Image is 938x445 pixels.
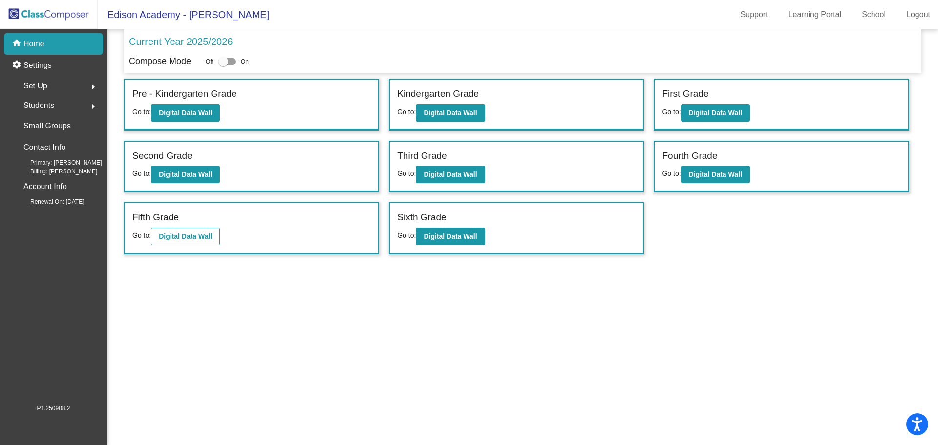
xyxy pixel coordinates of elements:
span: Go to: [397,232,416,239]
p: Contact Info [23,141,65,154]
span: Go to: [662,108,681,116]
p: Compose Mode [129,55,191,68]
label: Fourth Grade [662,149,717,163]
b: Digital Data Wall [159,233,212,240]
mat-icon: home [12,38,23,50]
label: Pre - Kindergarten Grade [132,87,236,101]
b: Digital Data Wall [689,170,742,178]
button: Digital Data Wall [416,166,485,183]
b: Digital Data Wall [159,109,212,117]
b: Digital Data Wall [424,109,477,117]
span: Students [23,99,54,112]
p: Small Groups [23,119,71,133]
mat-icon: arrow_right [87,101,99,112]
span: Go to: [662,170,681,177]
span: Edison Academy - [PERSON_NAME] [98,7,269,22]
button: Digital Data Wall [151,166,220,183]
b: Digital Data Wall [159,170,212,178]
p: Home [23,38,44,50]
mat-icon: arrow_right [87,81,99,93]
span: Renewal On: [DATE] [15,197,84,206]
button: Digital Data Wall [681,104,750,122]
b: Digital Data Wall [424,233,477,240]
span: Billing: [PERSON_NAME] [15,167,97,176]
span: Off [206,57,213,66]
button: Digital Data Wall [151,104,220,122]
mat-icon: settings [12,60,23,71]
label: Fifth Grade [132,211,179,225]
span: On [241,57,249,66]
p: Account Info [23,180,67,193]
a: School [854,7,894,22]
p: Settings [23,60,52,71]
label: Kindergarten Grade [397,87,479,101]
button: Digital Data Wall [416,228,485,245]
label: Third Grade [397,149,447,163]
button: Digital Data Wall [681,166,750,183]
span: Go to: [397,170,416,177]
label: First Grade [662,87,708,101]
span: Go to: [132,232,151,239]
span: Primary: [PERSON_NAME] [15,158,102,167]
button: Digital Data Wall [151,228,220,245]
a: Support [733,7,776,22]
span: Set Up [23,79,47,93]
b: Digital Data Wall [689,109,742,117]
label: Second Grade [132,149,192,163]
span: Go to: [397,108,416,116]
a: Learning Portal [781,7,850,22]
p: Current Year 2025/2026 [129,34,233,49]
label: Sixth Grade [397,211,446,225]
b: Digital Data Wall [424,170,477,178]
span: Go to: [132,170,151,177]
span: Go to: [132,108,151,116]
button: Digital Data Wall [416,104,485,122]
a: Logout [898,7,938,22]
